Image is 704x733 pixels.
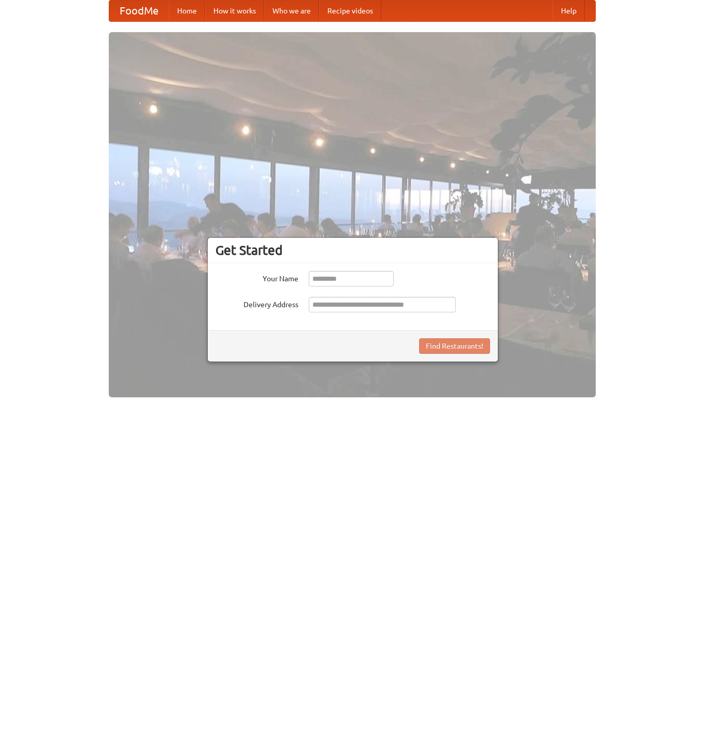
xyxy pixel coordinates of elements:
[215,271,298,284] label: Your Name
[169,1,205,21] a: Home
[215,297,298,310] label: Delivery Address
[553,1,585,21] a: Help
[205,1,264,21] a: How it works
[215,242,490,258] h3: Get Started
[109,1,169,21] a: FoodMe
[319,1,381,21] a: Recipe videos
[419,338,490,354] button: Find Restaurants!
[264,1,319,21] a: Who we are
